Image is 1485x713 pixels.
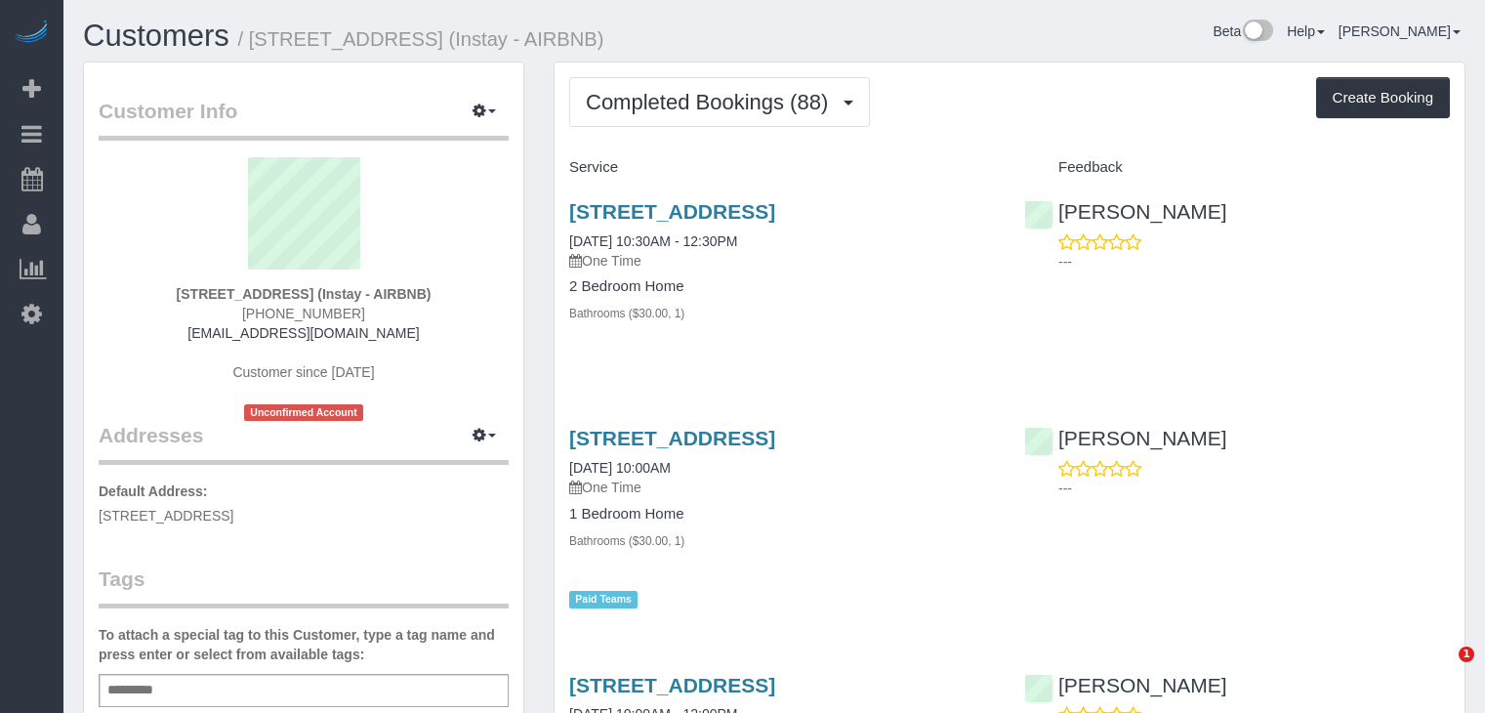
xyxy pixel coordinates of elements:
[242,306,365,321] span: [PHONE_NUMBER]
[569,159,995,176] h4: Service
[1058,252,1450,272] p: ---
[1339,23,1461,39] a: [PERSON_NAME]
[1419,647,1465,693] iframe: Intercom live chat
[1024,159,1450,176] h4: Feedback
[569,478,995,497] p: One Time
[99,565,509,608] legend: Tags
[569,506,995,523] h4: 1 Bedroom Home
[1024,674,1227,696] a: [PERSON_NAME]
[1241,20,1273,45] img: New interface
[1024,427,1227,449] a: [PERSON_NAME]
[12,20,51,47] img: Automaid Logo
[569,233,737,249] a: [DATE] 10:30AM - 12:30PM
[569,251,995,271] p: One Time
[586,90,838,114] span: Completed Bookings (88)
[99,97,509,141] legend: Customer Info
[99,625,509,664] label: To attach a special tag to this Customer, type a tag name and press enter or select from availabl...
[99,508,233,524] span: [STREET_ADDRESS]
[569,460,671,476] a: [DATE] 10:00AM
[569,77,870,127] button: Completed Bookings (88)
[569,534,684,548] small: Bathrooms ($30.00, 1)
[238,28,604,50] small: / [STREET_ADDRESS] (Instay - AIRBNB)
[1058,479,1450,498] p: ---
[244,404,363,421] span: Unconfirmed Account
[569,200,775,223] a: [STREET_ADDRESS]
[569,674,775,696] a: [STREET_ADDRESS]
[1459,647,1474,662] span: 1
[1213,23,1273,39] a: Beta
[232,364,374,380] span: Customer since [DATE]
[187,325,419,341] a: [EMAIL_ADDRESS][DOMAIN_NAME]
[1287,23,1325,39] a: Help
[569,427,775,449] a: [STREET_ADDRESS]
[1316,77,1450,118] button: Create Booking
[99,482,208,501] label: Default Address:
[569,278,995,295] h4: 2 Bedroom Home
[177,286,432,302] strong: [STREET_ADDRESS] (Instay - AIRBNB)
[569,307,684,320] small: Bathrooms ($30.00, 1)
[569,591,638,608] span: Paid Teams
[83,19,229,53] a: Customers
[1024,200,1227,223] a: [PERSON_NAME]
